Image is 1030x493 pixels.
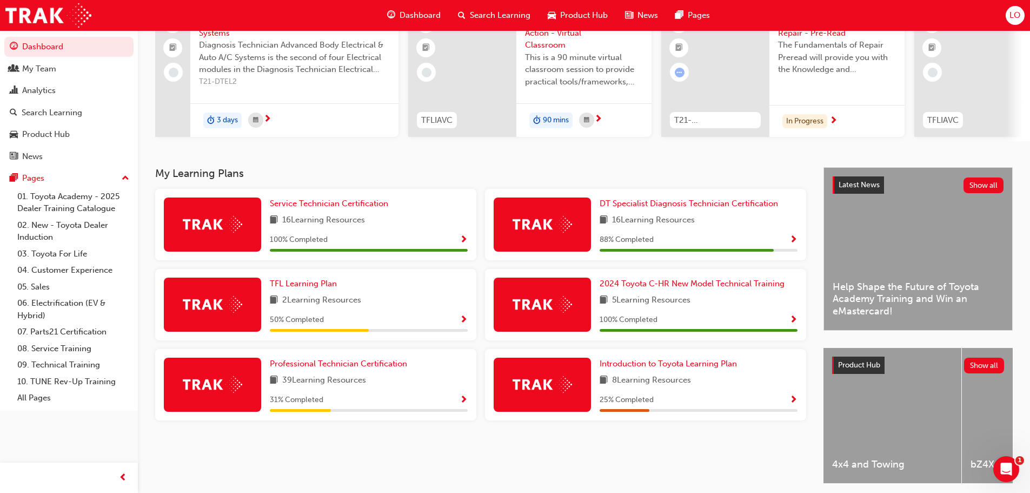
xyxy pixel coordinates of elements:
a: car-iconProduct Hub [539,4,616,27]
button: Pages [4,168,134,188]
a: 03. Toyota For Life [13,246,134,262]
a: Service Technician Certification [270,198,393,210]
span: Diagnosis Technician Advanced Body Electrical & Auto A/C Systems is the second of four Electrical... [199,39,390,76]
a: pages-iconPages [667,4,719,27]
a: guage-iconDashboard [378,4,449,27]
div: My Team [22,63,56,75]
span: next-icon [829,116,838,126]
a: 02. New - Toyota Dealer Induction [13,217,134,246]
span: Professional Technician Certification [270,359,407,369]
img: Trak [183,376,242,393]
span: T21-DTEL2 [199,76,390,88]
span: Show Progress [460,235,468,245]
span: 31 % Completed [270,394,323,406]
span: calendar-icon [584,114,589,127]
span: TFLIAVC [927,114,959,127]
span: Introduction to Toyota Learning Plan [600,359,737,369]
span: Product Hub [838,360,880,370]
span: learningRecordVerb_NONE-icon [422,68,431,77]
span: Show Progress [789,315,798,325]
span: 50 % Completed [270,314,324,326]
a: All Pages [13,390,134,406]
a: 0T21-PTFOR_PRE_READPT Fundamentals of Repair - Pre-ReadThe Fundamentals of Repair Preread will pr... [661,6,905,137]
span: DT Specialist Diagnosis Technician Certification [600,199,778,208]
a: DT Specialist Diagnosis Technician Certification [600,198,782,210]
span: 90 mins [543,114,569,127]
a: Latest NewsShow allHelp Shape the Future of Toyota Academy Training and Win an eMastercard! [823,167,1013,331]
span: pages-icon [675,9,683,22]
button: Show Progress [789,393,798,407]
img: Trak [513,296,572,313]
span: 16 Learning Resources [612,214,695,227]
span: 39 Learning Resources [282,374,366,387]
button: Show all [963,178,1004,193]
span: news-icon [625,9,633,22]
div: In Progress [782,114,827,129]
a: 04. Customer Experience [13,262,134,279]
span: 1 [1015,456,1024,465]
h3: My Learning Plans [155,167,806,180]
span: booktick-icon [928,41,936,55]
span: book-icon [600,374,608,387]
span: learningRecordVerb_ATTEMPT-icon [675,68,685,77]
img: Trak [513,216,572,233]
span: 25 % Completed [600,394,654,406]
span: book-icon [270,214,278,227]
span: chart-icon [10,86,18,96]
span: Help Shape the Future of Toyota Academy Training and Win an eMastercard! [833,281,1004,318]
a: 4x4 and Towing [823,348,961,483]
img: Trak [5,3,91,28]
span: prev-icon [119,471,127,485]
a: news-iconNews [616,4,667,27]
span: search-icon [458,9,466,22]
a: Search Learning [4,103,134,123]
img: Trak [183,296,242,313]
span: Dashboard [400,9,441,22]
span: 100 % Completed [600,314,657,326]
button: Show Progress [460,313,468,327]
span: book-icon [600,214,608,227]
a: 01. Toyota Academy - 2025 Dealer Training Catalogue [13,188,134,217]
span: Show Progress [460,396,468,405]
span: pages-icon [10,174,18,183]
span: duration-icon [533,114,541,128]
a: 10. TUNE Rev-Up Training [13,373,134,390]
span: learningRecordVerb_NONE-icon [928,68,938,77]
span: booktick-icon [169,41,177,55]
div: Product Hub [22,128,70,141]
span: Show Progress [460,315,468,325]
span: book-icon [270,374,278,387]
a: 07. Parts21 Certification [13,324,134,340]
span: 88 % Completed [600,234,654,246]
a: 2024 Toyota C-HR New Model Technical Training [600,278,789,290]
span: TFLIAVC [421,114,453,127]
a: 08. Service Training [13,340,134,357]
span: people-icon [10,64,18,74]
a: News [4,147,134,167]
img: Trak [513,376,572,393]
span: next-icon [263,115,271,124]
span: Product Hub [560,9,608,22]
div: Pages [22,172,44,185]
a: 0TFLIAVCToyota For Life In Action - Virtual ClassroomThis is a 90 minute virtual classroom sessio... [408,6,652,137]
a: Introduction to Toyota Learning Plan [600,358,741,370]
span: learningRecordVerb_NONE-icon [169,68,178,77]
span: guage-icon [10,42,18,52]
div: News [22,150,43,163]
button: Show Progress [460,233,468,247]
span: book-icon [600,294,608,307]
button: LO [1006,6,1025,25]
span: 5 Learning Resources [612,294,690,307]
span: 4x4 and Towing [832,458,953,471]
span: guage-icon [387,9,395,22]
a: My Team [4,59,134,79]
span: booktick-icon [675,41,683,55]
span: Show Progress [789,396,798,405]
span: news-icon [10,152,18,162]
span: Pages [688,9,710,22]
span: Service Technician Certification [270,199,388,208]
button: Show Progress [460,393,468,407]
span: car-icon [10,130,18,140]
span: search-icon [10,108,17,118]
